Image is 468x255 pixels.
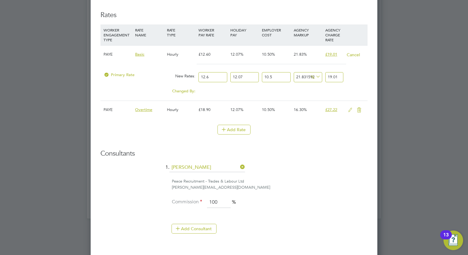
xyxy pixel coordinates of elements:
[229,24,260,40] div: HOLIDAY PAY
[292,24,324,40] div: AGENCY MARKUP
[230,107,243,112] span: 12.07%
[262,52,275,57] span: 10.50%
[294,107,307,112] span: 16.30%
[262,107,275,112] span: 10.50%
[165,70,197,82] div: New Rates:
[443,231,463,250] button: Open Resource Center, 13 new notifications
[100,149,368,158] h3: Consultants
[102,101,134,119] div: PAYE
[165,24,197,40] div: RATE TYPE
[165,46,197,63] div: Hourly
[169,163,245,172] input: Search for...
[165,101,197,119] div: Hourly
[346,52,360,58] button: Cancel
[102,85,197,97] div: Changed By:
[309,73,321,80] span: %
[197,24,228,40] div: WORKER PAY RATE
[197,101,228,119] div: £18.90
[172,224,217,234] button: Add Consultant
[232,199,236,205] span: %
[217,125,251,135] button: Add Rate
[100,5,368,20] h3: Rates
[260,24,292,40] div: EMPLOYER COST
[294,52,307,57] span: 21.83%
[134,24,165,40] div: RATE NAME
[104,72,134,77] span: Primary Rate
[325,107,337,112] span: £27.22
[135,52,144,57] span: Basic
[100,163,368,178] li: 1.
[172,184,368,191] div: [PERSON_NAME][EMAIL_ADDRESS][DOMAIN_NAME]
[230,52,243,57] span: 12.07%
[135,107,152,112] span: Overtime
[172,178,368,185] div: Peace Recruitment - Trades & Labour Ltd
[172,199,202,205] label: Commission
[324,24,345,45] div: AGENCY CHARGE RATE
[197,46,228,63] div: £12.60
[325,52,337,57] span: £19.01
[102,46,134,63] div: PAYE
[102,24,134,45] div: WORKER ENGAGEMENT TYPE
[443,235,449,243] div: 13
